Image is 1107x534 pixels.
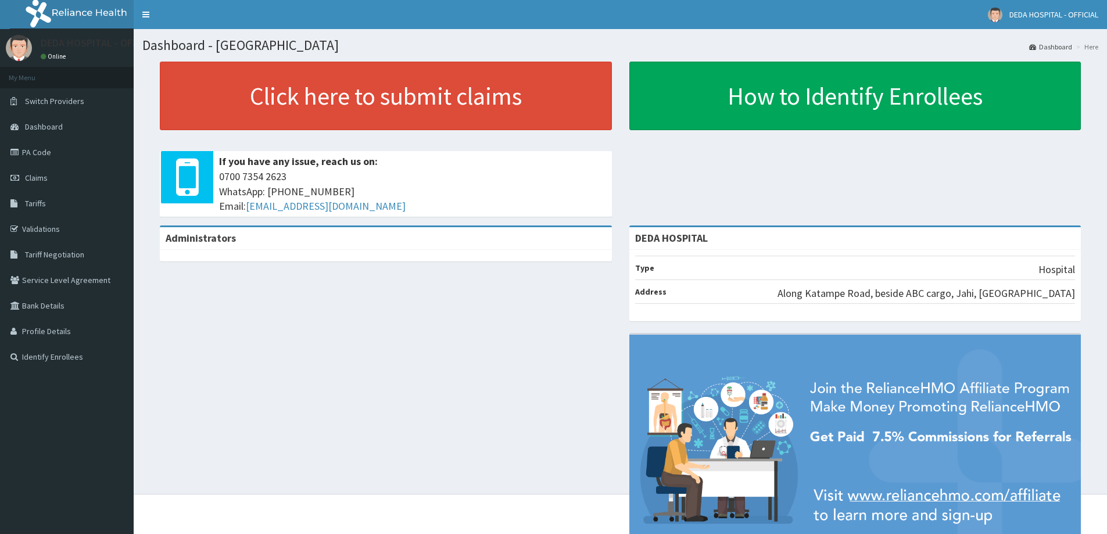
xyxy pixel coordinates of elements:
[629,62,1081,130] a: How to Identify Enrollees
[25,249,84,260] span: Tariff Negotiation
[219,169,606,214] span: 0700 7354 2623 WhatsApp: [PHONE_NUMBER] Email:
[25,198,46,209] span: Tariffs
[25,96,84,106] span: Switch Providers
[41,52,69,60] a: Online
[160,62,612,130] a: Click here to submit claims
[635,231,708,245] strong: DEDA HOSPITAL
[635,263,654,273] b: Type
[6,35,32,61] img: User Image
[778,286,1075,301] p: Along Katampe Road, beside ABC cargo, Jahi, [GEOGRAPHIC_DATA]
[635,286,667,297] b: Address
[1009,9,1098,20] span: DEDA HOSPITAL - OFFICIAL
[41,38,160,48] p: DEDA HOSPITAL - OFFICIAL
[246,199,406,213] a: [EMAIL_ADDRESS][DOMAIN_NAME]
[25,121,63,132] span: Dashboard
[1038,262,1075,277] p: Hospital
[142,38,1098,53] h1: Dashboard - [GEOGRAPHIC_DATA]
[25,173,48,183] span: Claims
[988,8,1002,22] img: User Image
[1073,42,1098,52] li: Here
[1029,42,1072,52] a: Dashboard
[219,155,378,168] b: If you have any issue, reach us on:
[166,231,236,245] b: Administrators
